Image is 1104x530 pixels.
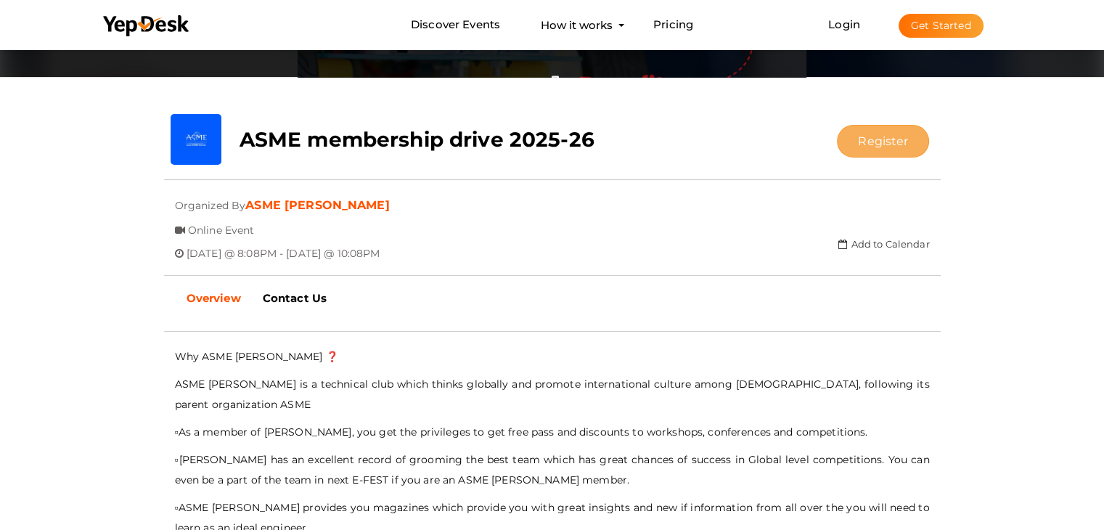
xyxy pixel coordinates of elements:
[828,17,860,31] a: Login
[187,291,241,305] b: Overview
[653,12,693,38] a: Pricing
[837,125,929,158] button: Register
[175,374,930,415] p: ASME [PERSON_NAME] is a technical club which thinks globally and promote international culture am...
[175,422,930,442] p: ▫As a member of [PERSON_NAME], you get the privileges to get free pass and discounts to workshops...
[240,127,594,152] b: ASME membership drive 2025-26
[187,236,380,260] span: [DATE] @ 8:08PM - [DATE] @ 10:08PM
[245,198,390,212] a: ASME [PERSON_NAME]
[899,14,984,38] button: Get Started
[263,291,327,305] b: Contact Us
[536,12,617,38] button: How it works
[838,238,929,250] a: Add to Calendar
[411,12,500,38] a: Discover Events
[175,449,930,490] p: ▫[PERSON_NAME] has an excellent record of grooming the best team which has great chances of succe...
[175,188,246,212] span: Organized By
[171,114,221,165] img: TB03FAF8_small.png
[175,346,930,367] p: Why ASME [PERSON_NAME] ❓
[188,213,255,237] span: Online Event
[252,280,338,317] a: Contact Us
[176,280,252,317] a: Overview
